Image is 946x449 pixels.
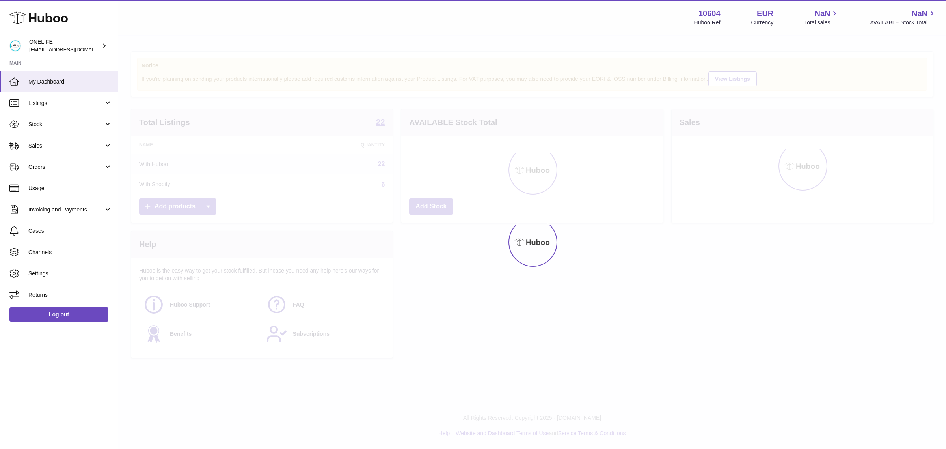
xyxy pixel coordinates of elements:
[28,142,104,150] span: Sales
[28,227,112,235] span: Cases
[28,163,104,171] span: Orders
[9,40,21,52] img: internalAdmin-10604@internal.huboo.com
[870,8,937,26] a: NaN AVAILABLE Stock Total
[29,38,100,53] div: ONELIFE
[804,19,839,26] span: Total sales
[804,8,839,26] a: NaN Total sales
[28,99,104,107] span: Listings
[814,8,830,19] span: NaN
[28,291,112,299] span: Returns
[694,19,721,26] div: Huboo Ref
[29,46,116,52] span: [EMAIL_ADDRESS][DOMAIN_NAME]
[870,19,937,26] span: AVAILABLE Stock Total
[9,307,108,322] a: Log out
[28,249,112,256] span: Channels
[28,78,112,86] span: My Dashboard
[912,8,927,19] span: NaN
[28,185,112,192] span: Usage
[751,19,774,26] div: Currency
[28,121,104,128] span: Stock
[698,8,721,19] strong: 10604
[28,206,104,213] span: Invoicing and Payments
[28,270,112,277] span: Settings
[757,8,773,19] strong: EUR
